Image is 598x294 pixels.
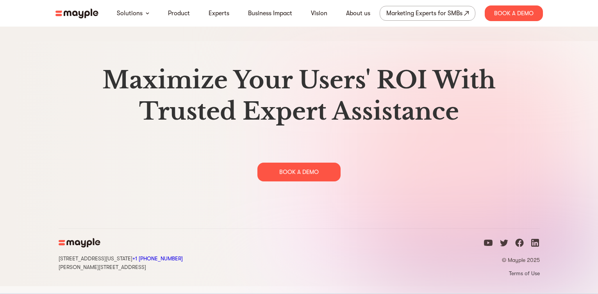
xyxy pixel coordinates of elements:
div: Book A Demo [485,5,543,21]
a: linkedin icon [530,238,540,250]
a: facebook icon [515,238,524,250]
h2: Maximize Your Users' ROI With Trusted Expert Assistance [59,65,540,127]
a: Business Impact [248,9,292,18]
a: Solutions [117,9,143,18]
a: Call Mayple [132,255,183,262]
img: gradient [266,41,598,286]
div: Marketing Experts for SMBs [386,8,462,19]
div: [STREET_ADDRESS][US_STATE] [PERSON_NAME][STREET_ADDRESS] [59,254,183,271]
a: Marketing Experts for SMBs [380,6,475,21]
a: Terms of Use [484,270,540,277]
img: mayple-logo [55,9,98,18]
a: About us [346,9,370,18]
a: Vision [311,9,327,18]
a: Product [168,9,190,18]
p: © Mayple 2025 [484,256,540,264]
img: arrow-down [146,12,149,14]
a: youtube icon [484,238,493,250]
a: twitter icon [499,238,509,250]
img: mayple-logo [59,238,100,247]
div: BOOK A DEMO [257,163,341,181]
a: Experts [209,9,229,18]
